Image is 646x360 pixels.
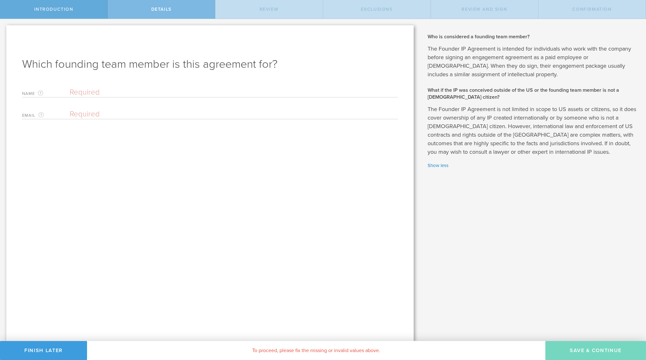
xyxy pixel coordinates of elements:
[428,87,637,101] h2: What if the IP was conceived outside of the US or the founding team member is not a [DEMOGRAPHIC_...
[34,7,73,12] span: Introduction
[260,7,279,12] span: Review
[572,7,612,12] span: Confirmation
[461,7,507,12] span: Review and Sign
[614,311,646,341] iframe: Chat Widget
[70,109,395,119] input: Required
[22,90,70,97] label: Name
[151,7,172,12] span: Details
[428,33,637,40] h2: Who is considered a founding team member?
[361,7,393,12] span: Exclusions
[545,341,646,360] button: Save & Continue
[70,88,398,97] input: Required
[22,112,70,119] label: Email
[428,105,637,156] p: The Founder IP Agreement is not limited in scope to US assets or citizens, so it does cover owner...
[22,57,398,72] h1: Which founding team member is this agreement for?
[87,341,545,360] div: To proceed, please fix the missing or invalid values above.
[428,162,637,169] a: Show less
[428,45,637,79] p: The Founder IP Agreement is intended for individuals who work with the company before signing an ...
